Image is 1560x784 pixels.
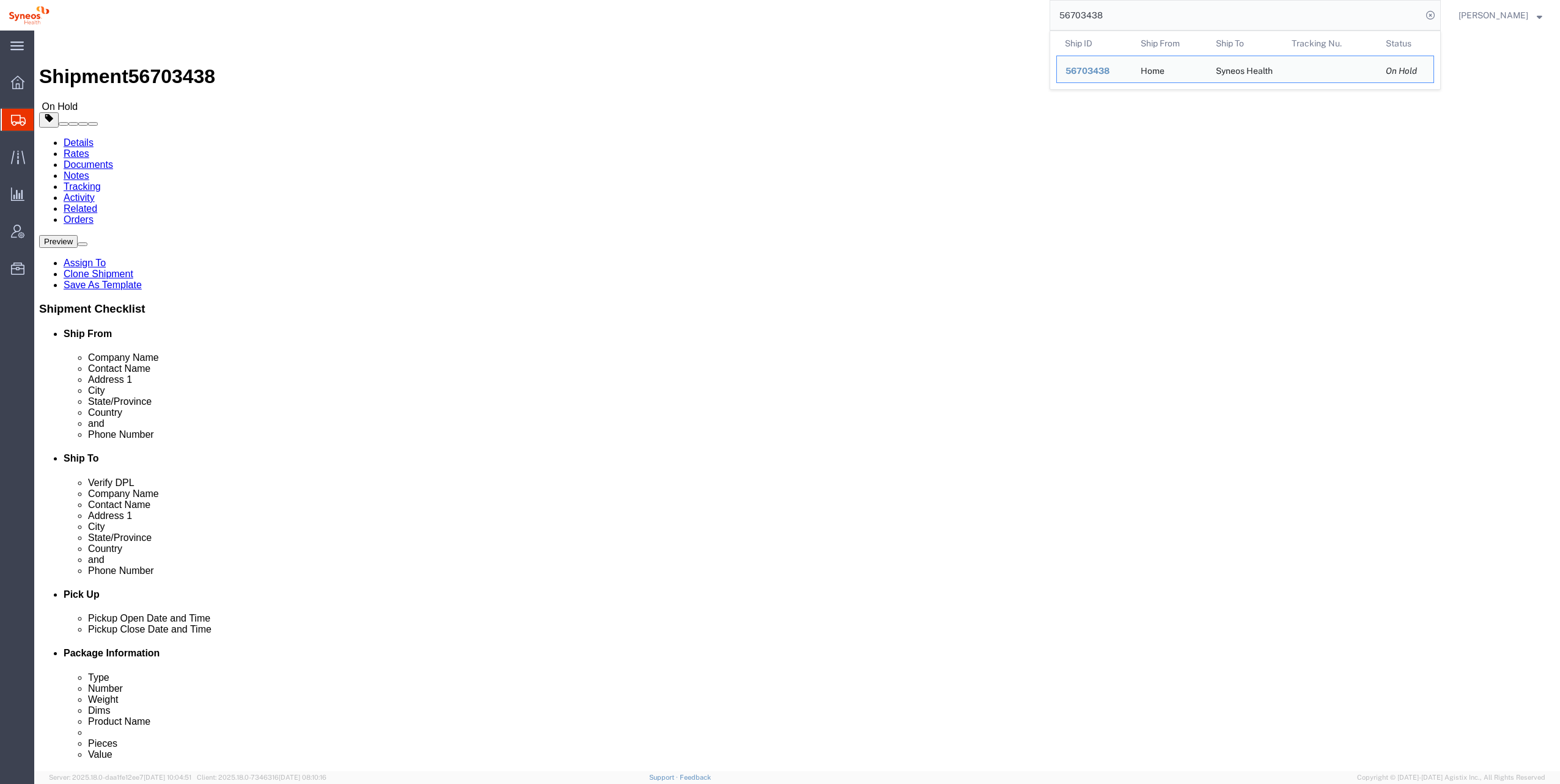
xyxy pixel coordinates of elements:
[1065,66,1109,76] span: 56703438
[144,774,191,781] span: [DATE] 10:04:51
[1386,65,1425,78] div: On Hold
[1357,772,1545,783] span: Copyright © [DATE]-[DATE] Agistix Inc., All Rights Reserved
[279,774,326,781] span: [DATE] 08:10:16
[1377,31,1434,56] th: Status
[1459,9,1528,22] span: Pamela Marin Garcia
[1050,1,1422,30] input: Search for shipment number, reference number
[9,6,50,24] img: logo
[1132,31,1208,56] th: Ship From
[1056,31,1440,89] table: Search Results
[1216,56,1273,82] div: Syneos Health
[197,774,326,781] span: Client: 2025.18.0-7346316
[49,774,191,781] span: Server: 2025.18.0-daa1fe12ee7
[1056,31,1132,56] th: Ship ID
[1207,31,1283,56] th: Ship To
[1458,8,1543,23] button: [PERSON_NAME]
[649,774,680,781] a: Support
[680,774,711,781] a: Feedback
[1283,31,1378,56] th: Tracking Nu.
[1141,56,1164,82] div: Home
[34,31,1560,771] iframe: FS Legacy Container
[1065,65,1124,78] div: 56703438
